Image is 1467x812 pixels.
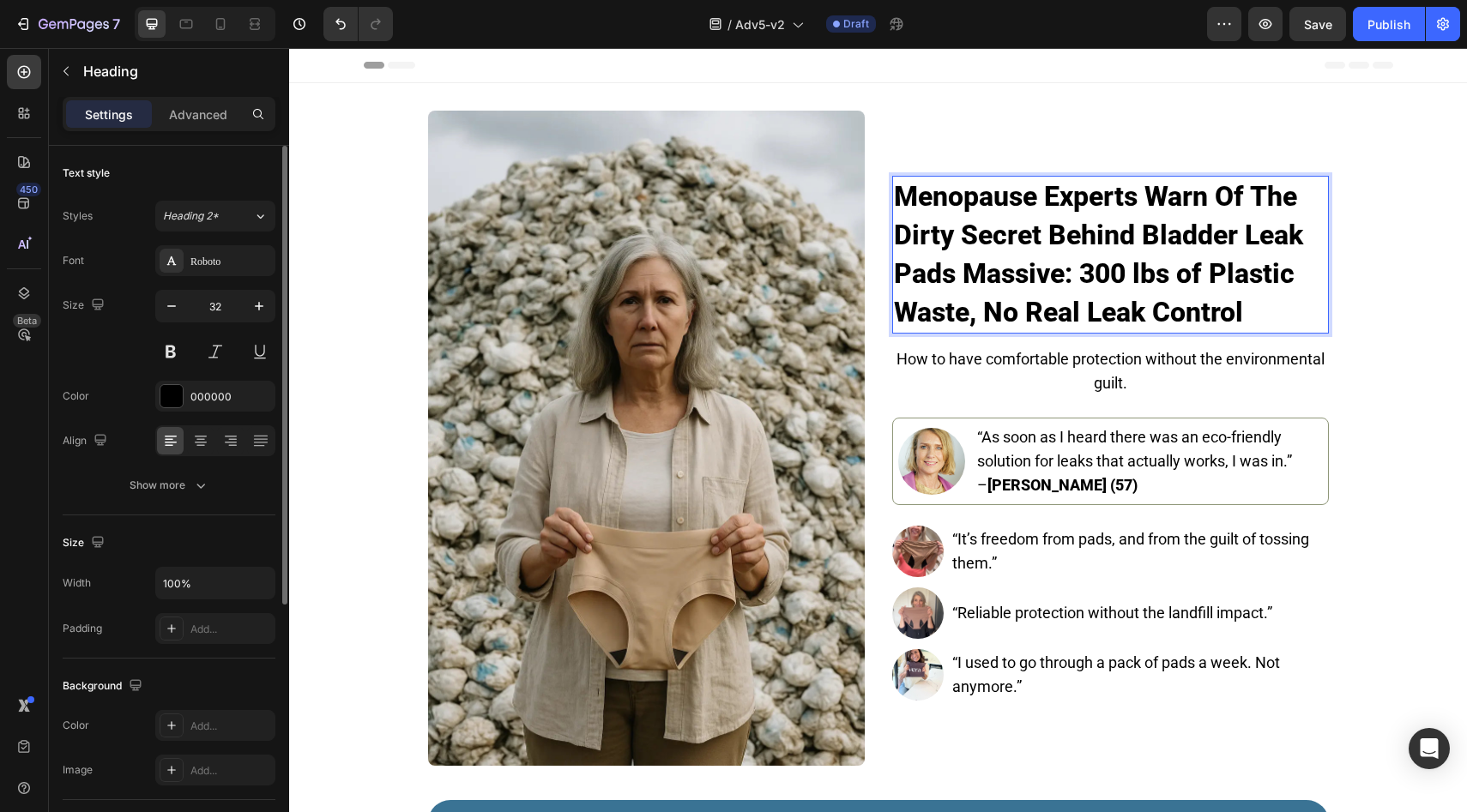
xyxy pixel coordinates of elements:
[603,128,1040,286] h2: Rich Text Editor. Editing area: main
[190,763,271,779] div: Add...
[289,48,1467,812] iframe: Design area
[155,201,275,232] button: Heading 2*
[13,314,41,328] div: Beta
[843,16,869,32] span: Draft
[63,430,111,453] div: Align
[190,622,271,637] div: Add...
[663,479,1038,527] p: “It’s freedom from pads, and from the guilt of tossing them.”
[609,380,676,447] img: gempages_567420980318700625-6874d52f-0493-420d-a794-9e9a309db295.jpg
[1304,17,1332,32] span: Save
[63,575,91,591] div: Width
[688,377,1032,449] p: “As soon as I heard there was an eco-friendly solution for leaks that actually works, I was in.” –
[603,539,655,591] img: gempages_567420980318700625-a0cb9ed6-dc5e-4427-8e51-1ee07a933157.webp
[139,752,1040,797] a: LEARN MORE BELOW 👇🏼
[63,165,110,181] div: Text style
[63,718,89,733] div: Color
[1409,728,1450,769] div: Open Intercom Messenger
[735,15,785,33] span: Adv5-v2
[156,568,275,598] input: Auto
[727,15,732,33] span: /
[603,601,655,653] img: gempages_567420980318700625-ecc9f260-9048-4f4b-aaf6-95da2191e665.webp
[16,183,41,196] div: 450
[190,254,271,269] div: Roboto
[7,7,128,41] button: 7
[63,253,84,268] div: Font
[663,603,1038,651] p: “I used to go through a pack of pads a week. Not anymore.”
[323,7,393,41] div: Undo/Redo
[63,470,275,501] button: Show more
[63,388,89,404] div: Color
[1289,7,1346,41] button: Save
[63,675,146,698] div: Background
[163,208,219,224] span: Heading 2*
[85,105,133,123] p: Settings
[190,389,271,405] div: 000000
[169,105,227,123] p: Advanced
[63,762,93,778] div: Image
[63,532,108,555] div: Size
[1353,7,1425,41] button: Publish
[663,553,983,577] p: “Reliable protection without the landfill impact.”
[605,299,1038,347] p: How to have comfortable protection without the environmental guilt.
[190,719,271,734] div: Add...
[130,477,209,494] div: Show more
[112,14,120,34] p: 7
[605,132,1014,280] strong: Menopause Experts Warn Of The Dirty Secret Behind Bladder Leak Pads Massive: 300 lbs of Plastic W...
[63,208,93,224] div: Styles
[83,61,269,81] p: Heading
[63,294,108,317] div: Size
[1367,15,1410,33] div: Publish
[63,621,102,636] div: Padding
[698,428,848,446] strong: [PERSON_NAME] (57)
[603,478,655,529] img: gempages_567420980318700625-f0fe2cec-68a5-4091-a834-d32d4d5bd308.webp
